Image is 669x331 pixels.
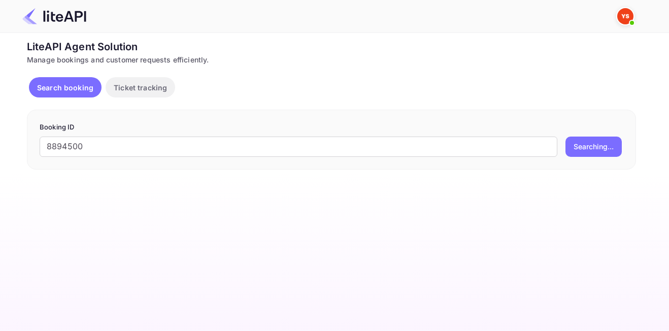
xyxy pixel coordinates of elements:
[27,54,636,65] div: Manage bookings and customer requests efficiently.
[565,137,622,157] button: Searching...
[114,82,167,93] p: Ticket tracking
[617,8,633,24] img: Yandex Support
[22,8,86,24] img: LiteAPI Logo
[40,137,557,157] input: Enter Booking ID (e.g., 63782194)
[40,122,623,133] p: Booking ID
[37,82,93,93] p: Search booking
[27,39,636,54] div: LiteAPI Agent Solution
